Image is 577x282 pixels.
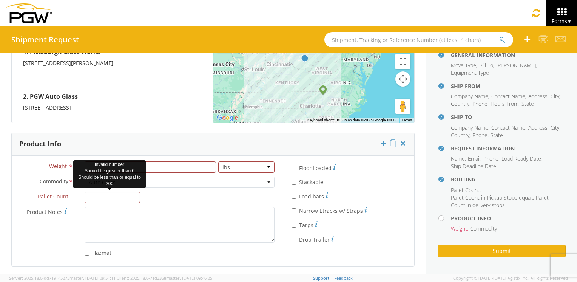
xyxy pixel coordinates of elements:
h4: Ship From [451,83,566,89]
span: Product Notes [27,208,63,215]
h4: Shipment Request [11,36,79,44]
span: Phone [472,100,488,107]
span: Weight [49,163,67,170]
span: Load Ready Date [501,155,541,162]
span: Ship Deadline Date [451,163,496,170]
input: Stackable [292,180,296,185]
span: ▼ [567,18,572,25]
input: Tarps [292,223,296,228]
span: Server: 2025.18.0-dd719145275 [9,275,116,281]
span: Weight [451,225,467,232]
li: , [483,155,500,163]
li: , [501,155,542,163]
input: Shipment, Tracking or Reference Number (at least 4 chars) [324,32,513,47]
span: Pallet Count in Pickup Stops equals Pallet Count in delivery stops [451,194,549,209]
span: Forms [552,17,572,25]
span: master, [DATE] 09:51:11 [69,275,116,281]
span: Pallet Count [38,193,68,201]
label: Drop Trailer [292,234,334,243]
span: Move Type [451,62,476,69]
img: pgw-form-logo-1aaa8060b1cc70fad034.png [6,3,52,23]
li: , [491,124,526,132]
li: , [451,132,471,139]
h4: Product Info [451,215,566,221]
h4: Ship To [451,114,566,120]
a: Support [313,275,329,281]
span: Country [451,132,469,139]
h4: Routing [451,177,566,182]
li: , [472,132,489,139]
li: , [479,62,494,69]
span: Country [451,100,469,107]
a: Feedback [334,275,353,281]
span: Email [468,155,480,162]
span: [STREET_ADDRESS] [23,104,71,111]
span: State [491,132,503,139]
span: Commodity [470,225,497,232]
input: Narrow Etracks w/ Straps [292,208,296,213]
span: Commodity [40,178,68,186]
span: master, [DATE] 09:46:25 [166,275,212,281]
span: Contact Name [491,93,525,100]
span: Copyright © [DATE]-[DATE] Agistix Inc., All Rights Reserved [453,275,568,281]
a: Terms [401,118,412,122]
li: , [551,124,560,132]
span: Bill To [479,62,493,69]
label: Floor Loaded [292,163,336,172]
input: Load bars [292,194,296,199]
button: Toggle fullscreen view [395,54,410,69]
li: , [496,62,537,69]
span: Company Name [451,124,488,131]
span: Address [528,124,548,131]
li: , [451,124,489,132]
button: Submit [438,245,566,257]
li: , [491,93,526,100]
h4: 2. PGW Auto Glass [23,90,202,104]
span: Equipment Type [451,69,489,76]
li: , [451,62,477,69]
button: Keyboard shortcuts [307,118,340,123]
span: Pallet Count [451,186,480,194]
span: [PERSON_NAME] [496,62,536,69]
span: State [521,100,534,107]
span: Map data ©2025 Google, INEGI [344,118,397,122]
li: , [472,100,489,108]
span: Client: 2025.18.0-71d3358 [117,275,212,281]
li: , [451,186,481,194]
a: Open this area in Google Maps (opens a new window) [215,113,240,123]
input: Hazmat [85,251,89,256]
span: Name [451,155,465,162]
li: , [451,93,489,100]
h4: General Information [451,52,566,58]
button: Drag Pegman onto the map to open Street View [395,99,410,114]
label: Hazmat [85,248,113,257]
span: Phone [472,132,488,139]
span: Phone [483,155,498,162]
button: Map camera controls [395,71,410,87]
label: Narrow Etracks w/ Straps [292,206,367,215]
li: , [451,155,466,163]
li: , [451,225,468,232]
span: City [551,124,559,131]
li: , [528,93,549,100]
span: Address [528,93,548,100]
h3: Product Info [19,140,61,148]
img: Google [215,113,240,123]
li: , [528,124,549,132]
label: Stackable [292,177,325,186]
span: Company Name [451,93,488,100]
span: City [551,93,559,100]
li: , [468,155,481,163]
li: , [551,93,560,100]
span: [STREET_ADDRESS][PERSON_NAME] [23,59,113,67]
li: , [451,100,471,108]
input: Floor Loaded [292,166,296,170]
h4: Request Information [451,146,566,151]
input: Drop Trailer [292,237,296,242]
span: Hours From [491,100,518,107]
label: Tarps [292,220,318,229]
div: invalid number Should be greater than 0 Should be less than or equal to 200 [73,160,146,189]
label: Load bars [292,191,328,200]
span: Contact Name [491,124,525,131]
li: , [491,100,520,108]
